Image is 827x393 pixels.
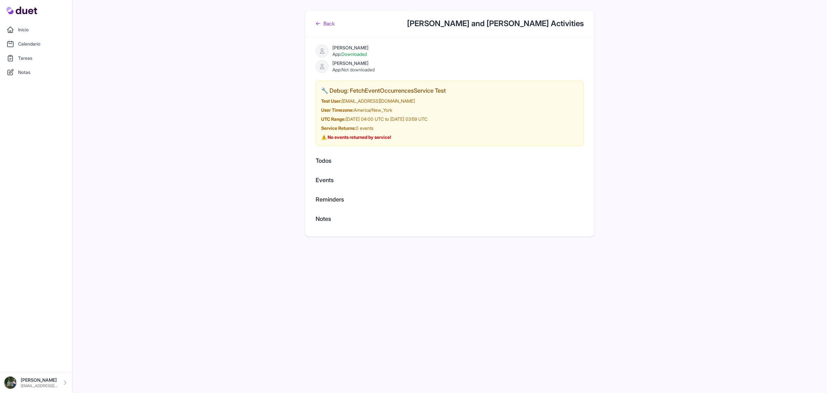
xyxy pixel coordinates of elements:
[4,37,68,50] a: Calendario
[4,66,68,79] a: Notas
[332,60,375,67] div: [PERSON_NAME]
[332,45,369,51] div: [PERSON_NAME]
[321,98,342,104] strong: Test User:
[321,116,346,122] strong: UTC Range:
[316,176,584,185] h2: Events
[321,107,354,113] strong: User Timezone:
[21,377,58,383] p: [PERSON_NAME]
[332,51,369,57] div: App:
[321,134,391,140] strong: ⚠️ No events returned by service!
[321,107,578,113] div: America/New_York
[407,18,584,29] h1: [PERSON_NAME] and [PERSON_NAME] Activities
[321,98,578,104] div: [EMAIL_ADDRESS][DOMAIN_NAME]
[4,376,17,389] img: DSC08576_Original.jpeg
[321,125,356,131] strong: Service Returns:
[341,51,367,57] span: Downloaded
[341,67,375,72] span: Not downloaded
[316,214,584,223] h2: Notes
[321,125,578,131] div: 0 events
[316,195,584,204] h2: Reminders
[21,383,58,388] p: [EMAIL_ADDRESS][DOMAIN_NAME]
[332,67,375,73] div: App:
[4,23,68,36] a: Inicio
[4,52,68,65] a: Tareas
[4,376,68,389] a: [PERSON_NAME] [EMAIL_ADDRESS][DOMAIN_NAME]
[316,156,584,165] h2: Todos
[321,116,578,122] div: [DATE] 04:00 UTC to [DATE] 03:59 UTC
[321,86,578,95] h2: 🔧 Debug: FetchEventOccurrencesService Test
[316,20,335,27] a: Back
